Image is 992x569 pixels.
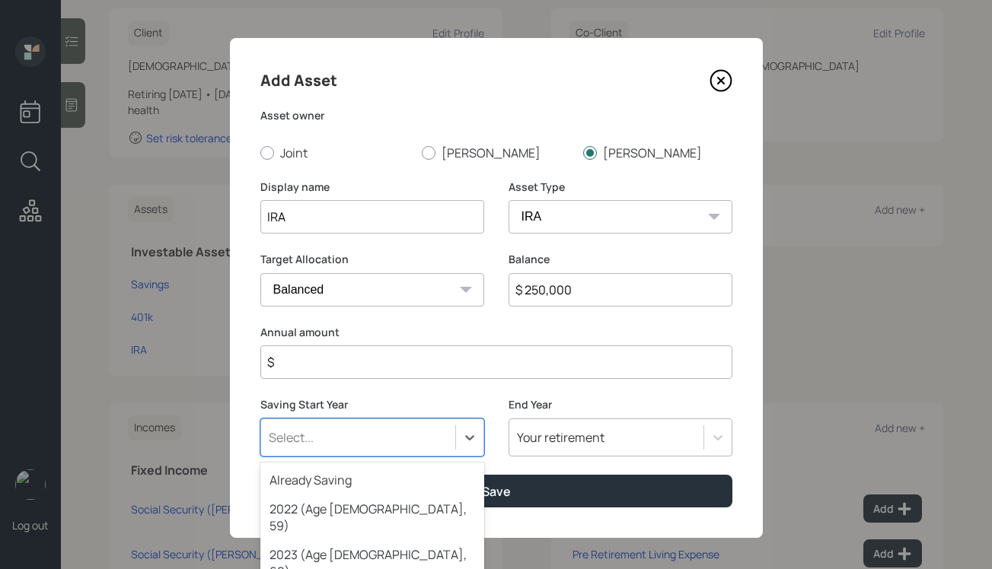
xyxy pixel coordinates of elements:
label: End Year [509,397,732,412]
label: Annual amount [260,325,732,340]
div: Your retirement [517,429,604,446]
label: [PERSON_NAME] [422,145,571,161]
label: Saving Start Year [260,397,484,412]
div: Select... [269,429,314,446]
button: Save [260,475,732,507]
div: Already Saving [260,466,484,494]
div: 2022 (Age [DEMOGRAPHIC_DATA], 59) [260,494,484,540]
label: Asset owner [260,108,732,123]
label: Display name [260,180,484,195]
label: [PERSON_NAME] [583,145,732,161]
label: Asset Type [509,180,732,195]
label: Balance [509,252,732,267]
h4: Add Asset [260,68,337,93]
label: Target Allocation [260,252,484,267]
div: Save [482,483,511,500]
label: Joint [260,145,410,161]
